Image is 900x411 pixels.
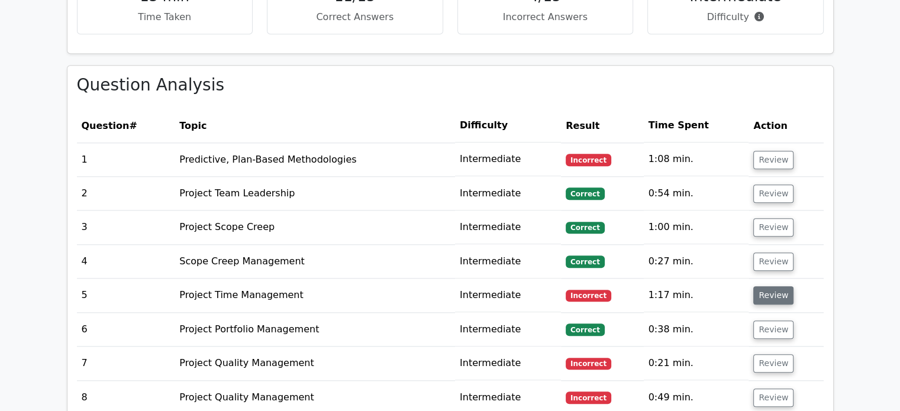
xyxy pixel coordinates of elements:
td: 6 [77,313,175,347]
td: 1:08 min. [644,143,749,176]
td: Intermediate [455,313,561,347]
button: Review [753,321,793,339]
td: 0:27 min. [644,245,749,279]
span: Incorrect [566,154,611,166]
td: 5 [77,279,175,312]
p: Difficulty [657,10,814,24]
td: Intermediate [455,211,561,244]
td: 2 [77,177,175,211]
th: Action [749,109,823,143]
td: Intermediate [455,245,561,279]
button: Review [753,253,793,271]
p: Incorrect Answers [467,10,624,24]
button: Review [753,389,793,407]
span: Correct [566,222,604,234]
th: Difficulty [455,109,561,143]
span: Question [82,120,130,131]
td: 1 [77,143,175,176]
span: Incorrect [566,358,611,370]
td: Predictive, Plan-Based Methodologies [175,143,455,176]
td: 1:00 min. [644,211,749,244]
button: Review [753,286,793,305]
td: Scope Creep Management [175,245,455,279]
td: Project Team Leadership [175,177,455,211]
td: Project Time Management [175,279,455,312]
th: Time Spent [644,109,749,143]
p: Correct Answers [277,10,433,24]
td: 4 [77,245,175,279]
td: 1:17 min. [644,279,749,312]
td: Intermediate [455,279,561,312]
span: Correct [566,187,604,199]
span: Correct [566,255,604,267]
th: Topic [175,109,455,143]
td: 0:38 min. [644,313,749,347]
td: Project Portfolio Management [175,313,455,347]
td: 0:54 min. [644,177,749,211]
td: 0:21 min. [644,347,749,380]
span: Incorrect [566,290,611,302]
td: 7 [77,347,175,380]
span: Correct [566,323,604,335]
button: Review [753,185,793,203]
td: Project Scope Creep [175,211,455,244]
td: Intermediate [455,177,561,211]
button: Review [753,354,793,373]
button: Review [753,218,793,237]
td: Project Quality Management [175,347,455,380]
p: Time Taken [87,10,243,24]
th: Result [561,109,643,143]
td: 3 [77,211,175,244]
span: Incorrect [566,391,611,403]
td: Intermediate [455,347,561,380]
h3: Question Analysis [77,75,824,95]
th: # [77,109,175,143]
td: Intermediate [455,143,561,176]
button: Review [753,151,793,169]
